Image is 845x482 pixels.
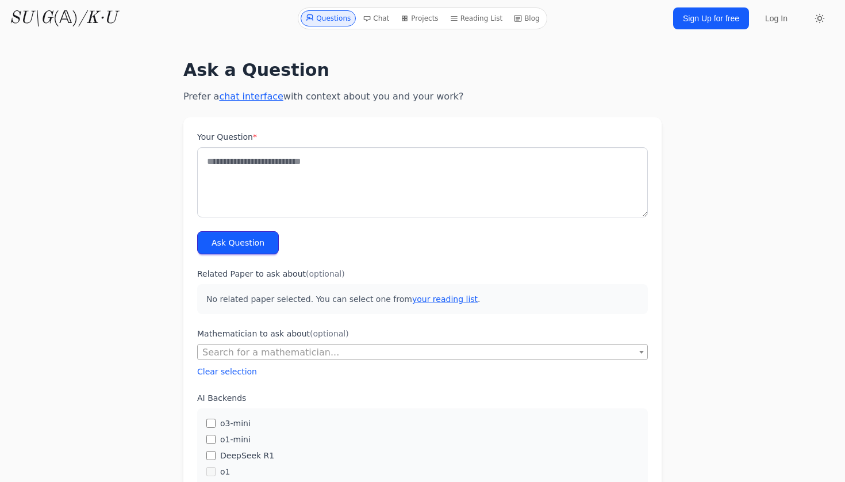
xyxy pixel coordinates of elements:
[197,328,648,339] label: Mathematician to ask about
[509,10,544,26] a: Blog
[197,131,648,143] label: Your Question
[197,268,648,280] label: Related Paper to ask about
[198,345,647,361] span: Search for a mathematician...
[220,466,230,477] label: o1
[9,8,117,29] a: SU\G(𝔸)/K·U
[396,10,443,26] a: Projects
[445,10,508,26] a: Reading List
[9,10,53,27] i: SU\G
[358,10,394,26] a: Chat
[78,10,117,27] i: /K·U
[197,344,648,360] span: Search for a mathematician...
[220,434,251,445] label: o1-mini
[202,347,339,358] span: Search for a mathematician...
[197,366,257,377] button: Clear selection
[183,60,662,81] h1: Ask a Question
[306,269,345,278] span: (optional)
[197,231,279,254] button: Ask Question
[183,90,662,104] p: Prefer a with context about you and your work?
[758,8,794,29] a: Log In
[197,392,648,404] label: AI Backends
[220,450,274,461] label: DeepSeek R1
[412,294,478,304] a: your reading list
[220,418,251,429] label: o3-mini
[219,91,283,102] a: chat interface
[197,284,648,314] p: No related paper selected. You can select one from .
[301,10,356,26] a: Questions
[673,7,749,29] a: Sign Up for free
[310,329,349,338] span: (optional)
